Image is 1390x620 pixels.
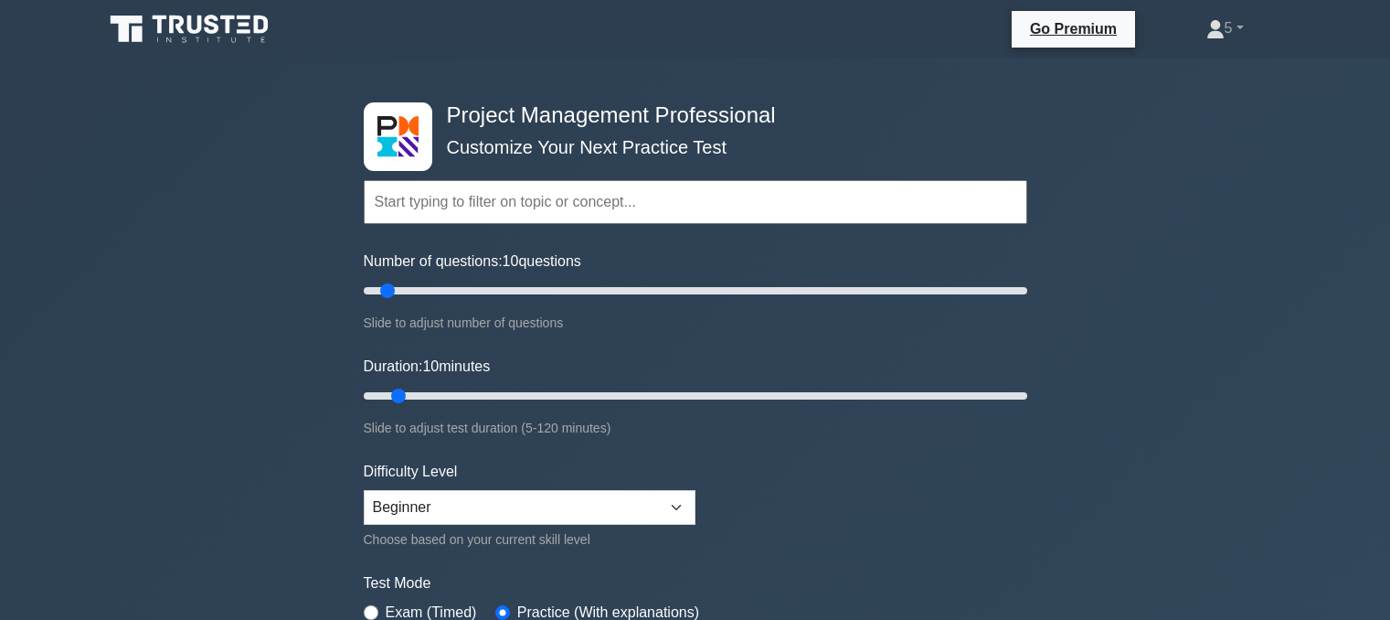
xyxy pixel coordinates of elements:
[1162,10,1288,47] a: 5
[364,417,1027,439] div: Slide to adjust test duration (5-120 minutes)
[364,572,1027,594] label: Test Mode
[364,251,581,273] label: Number of questions: questions
[364,461,458,483] label: Difficulty Level
[503,253,519,269] span: 10
[422,358,439,374] span: 10
[364,356,491,378] label: Duration: minutes
[440,102,938,129] h4: Project Management Professional
[364,180,1027,224] input: Start typing to filter on topic or concept...
[364,312,1027,334] div: Slide to adjust number of questions
[1019,17,1128,40] a: Go Premium
[364,529,695,551] div: Choose based on your current skill level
